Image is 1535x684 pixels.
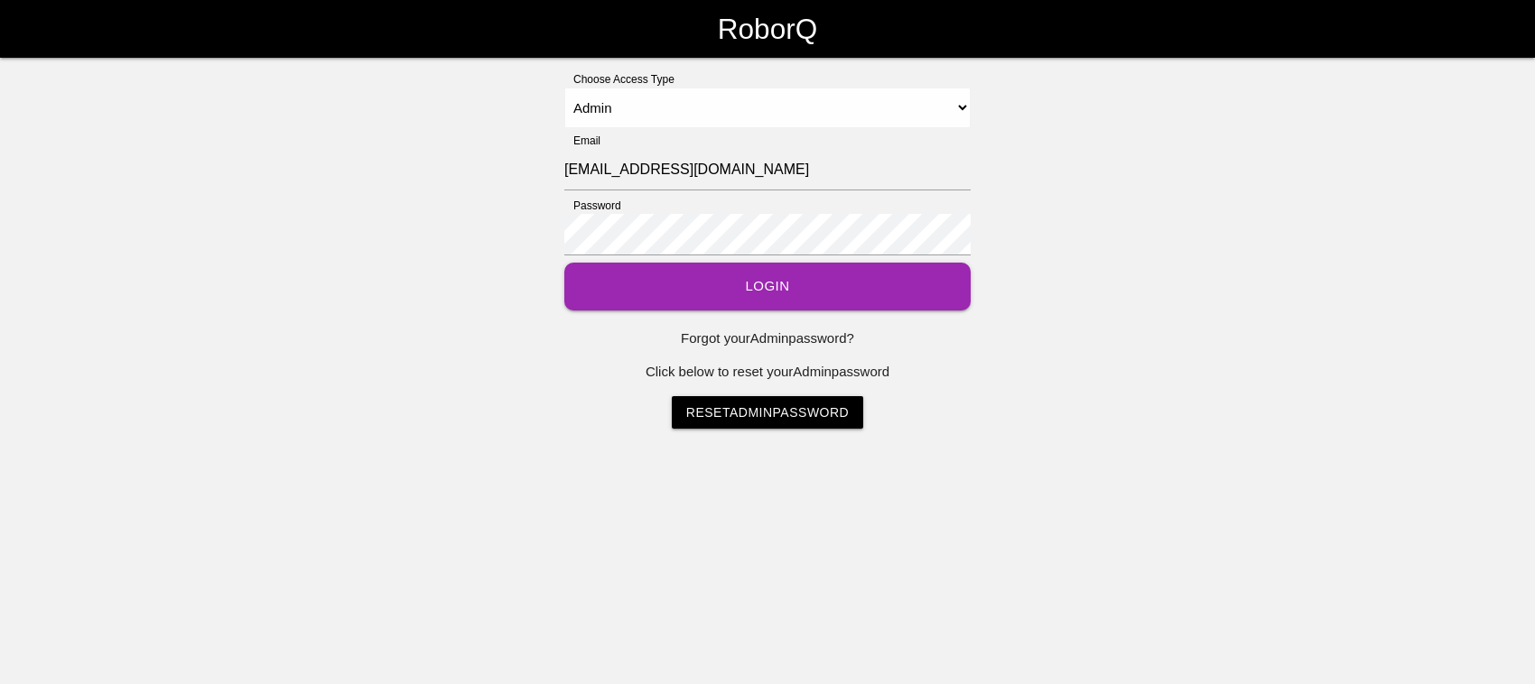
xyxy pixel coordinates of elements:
[672,396,863,429] a: ResetAdminPassword
[564,362,971,383] p: Click below to reset your Admin password
[564,133,600,149] label: Email
[564,198,621,214] label: Password
[564,71,674,88] label: Choose Access Type
[564,263,971,310] button: Login
[564,328,971,349] p: Forgot your Admin password?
